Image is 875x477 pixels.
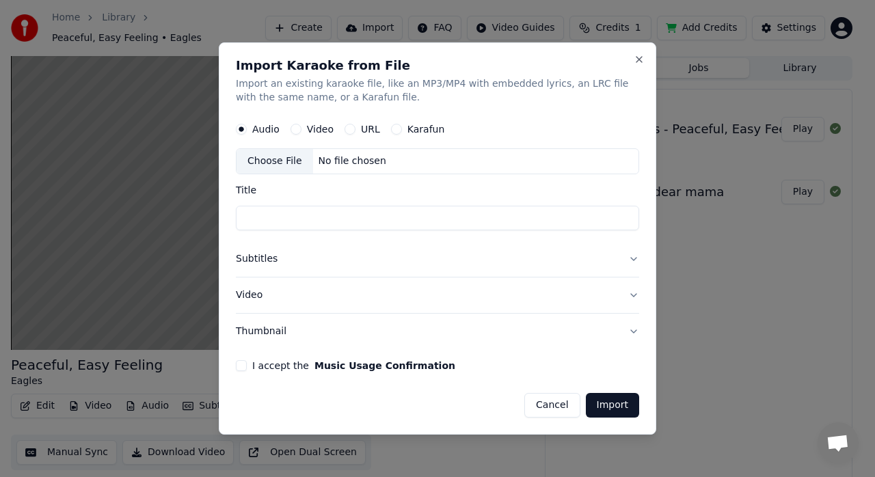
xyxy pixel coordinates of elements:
[407,124,445,134] label: Karafun
[307,124,334,134] label: Video
[236,314,639,349] button: Thumbnail
[236,77,639,105] p: Import an existing karaoke file, like an MP3/MP4 with embedded lyrics, an LRC file with the same ...
[313,154,392,168] div: No file chosen
[314,361,455,370] button: I accept the
[252,124,280,134] label: Audio
[236,241,639,277] button: Subtitles
[236,277,639,313] button: Video
[237,149,313,174] div: Choose File
[586,393,639,418] button: Import
[252,361,455,370] label: I accept the
[361,124,380,134] label: URL
[524,393,580,418] button: Cancel
[236,185,639,195] label: Title
[236,59,639,72] h2: Import Karaoke from File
